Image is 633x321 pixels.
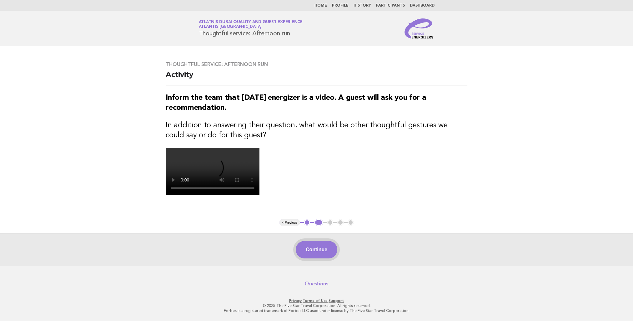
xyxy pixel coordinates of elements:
h3: In addition to answering their question, what would be other thoughtful gestures we could say or ... [166,120,467,140]
strong: Inform the team that [DATE] energizer is a video. A guest will ask you for a recommendation. [166,94,426,112]
img: Service Energizers [404,18,435,38]
a: Profile [332,4,349,8]
button: < Previous [279,219,300,226]
p: · · [125,298,508,303]
p: © 2025 The Five Star Travel Corporation. All rights reserved. [125,303,508,308]
h2: Activity [166,70,467,85]
a: Privacy [289,298,302,303]
a: Questions [305,281,328,287]
a: Home [314,4,327,8]
a: Dashboard [410,4,435,8]
button: Continue [296,241,337,258]
span: Atlantis [GEOGRAPHIC_DATA] [199,25,262,29]
a: Support [329,298,344,303]
button: 1 [304,219,310,226]
p: Forbes is a registered trademark of Forbes LLC used under license by The Five Star Travel Corpora... [125,308,508,313]
a: Participants [376,4,405,8]
a: Terms of Use [303,298,328,303]
h3: Thoughtful service: Afternoon run [166,61,467,68]
button: 2 [314,219,323,226]
a: History [354,4,371,8]
h1: Thoughtful service: Afternoon run [199,20,303,37]
a: Atlatnis Dubai Quality and Guest ExperienceAtlantis [GEOGRAPHIC_DATA] [199,20,303,29]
